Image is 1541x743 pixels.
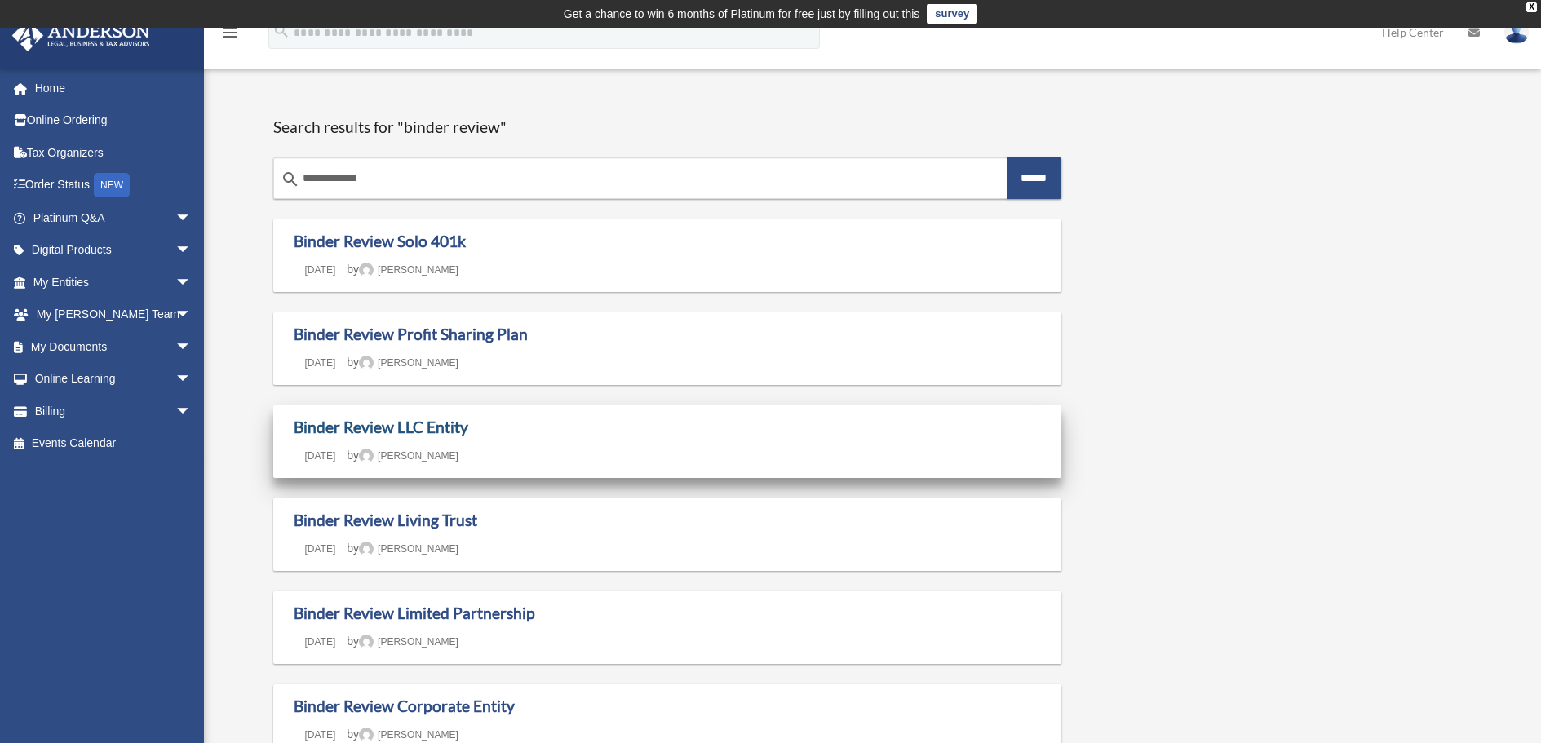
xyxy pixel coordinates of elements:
[175,330,208,364] span: arrow_drop_down
[359,636,458,648] a: [PERSON_NAME]
[1526,2,1537,12] div: close
[294,604,535,622] a: Binder Review Limited Partnership
[294,418,468,436] a: Binder Review LLC Entity
[272,22,290,40] i: search
[11,330,216,363] a: My Documentsarrow_drop_down
[294,636,348,648] a: [DATE]
[294,264,348,276] a: [DATE]
[175,299,208,332] span: arrow_drop_down
[359,450,458,462] a: [PERSON_NAME]
[294,450,348,462] a: [DATE]
[11,234,216,267] a: Digital Productsarrow_drop_down
[294,325,528,343] a: Binder Review Profit Sharing Plan
[294,543,348,555] a: [DATE]
[11,266,216,299] a: My Entitiesarrow_drop_down
[359,357,458,369] a: [PERSON_NAME]
[294,357,348,369] a: [DATE]
[359,264,458,276] a: [PERSON_NAME]
[359,729,458,741] a: [PERSON_NAME]
[281,170,300,189] i: search
[347,542,458,555] span: by
[94,173,130,197] div: NEW
[175,266,208,299] span: arrow_drop_down
[11,104,216,137] a: Online Ordering
[294,511,477,529] a: Binder Review Living Trust
[11,136,216,169] a: Tax Organizers
[220,29,240,42] a: menu
[359,543,458,555] a: [PERSON_NAME]
[294,729,348,741] a: [DATE]
[347,449,458,462] span: by
[175,234,208,268] span: arrow_drop_down
[564,4,920,24] div: Get a chance to win 6 months of Platinum for free just by filling out this
[11,299,216,331] a: My [PERSON_NAME] Teamarrow_drop_down
[175,201,208,235] span: arrow_drop_down
[347,356,458,369] span: by
[347,728,458,741] span: by
[347,263,458,276] span: by
[220,23,240,42] i: menu
[7,20,155,51] img: Anderson Advisors Platinum Portal
[11,395,216,427] a: Billingarrow_drop_down
[927,4,977,24] a: survey
[11,169,216,202] a: Order StatusNEW
[11,363,216,396] a: Online Learningarrow_drop_down
[11,201,216,234] a: Platinum Q&Aarrow_drop_down
[11,427,216,460] a: Events Calendar
[175,363,208,396] span: arrow_drop_down
[273,117,1062,138] h1: Search results for "binder review"
[1504,20,1529,44] img: User Pic
[294,697,515,715] a: Binder Review Corporate Entity
[294,232,466,250] a: Binder Review Solo 401k
[11,72,208,104] a: Home
[347,635,458,648] span: by
[175,395,208,428] span: arrow_drop_down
